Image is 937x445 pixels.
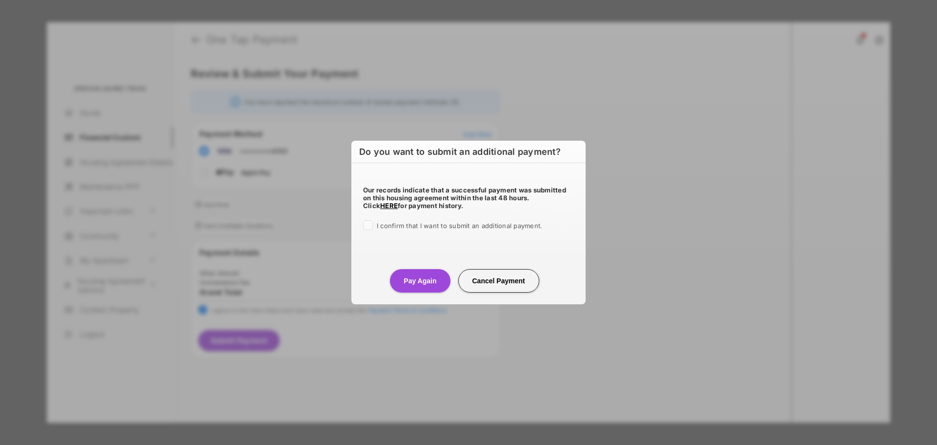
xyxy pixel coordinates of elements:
button: Cancel Payment [458,269,539,293]
button: Pay Again [390,269,450,293]
h2: Do you want to submit an additional payment? [351,141,586,163]
a: HERE [380,202,398,210]
h5: Our records indicate that a successful payment was submitted on this housing agreement within the... [363,186,574,210]
span: I confirm that I want to submit an additional payment. [377,222,542,230]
